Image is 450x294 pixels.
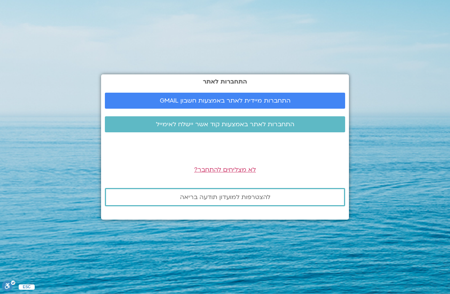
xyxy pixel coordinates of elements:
[105,93,345,109] a: התחברות מיידית לאתר באמצעות חשבון GMAIL
[160,97,291,104] span: התחברות מיידית לאתר באמצעות חשבון GMAIL
[105,116,345,132] a: התחברות לאתר באמצעות קוד אשר יישלח לאימייל
[194,165,256,174] a: לא מצליחים להתחבר?
[105,78,345,85] h2: התחברות לאתר
[180,194,270,201] span: להצטרפות למועדון תודעה בריאה
[105,188,345,206] a: להצטרפות למועדון תודעה בריאה
[156,121,294,128] span: התחברות לאתר באמצעות קוד אשר יישלח לאימייל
